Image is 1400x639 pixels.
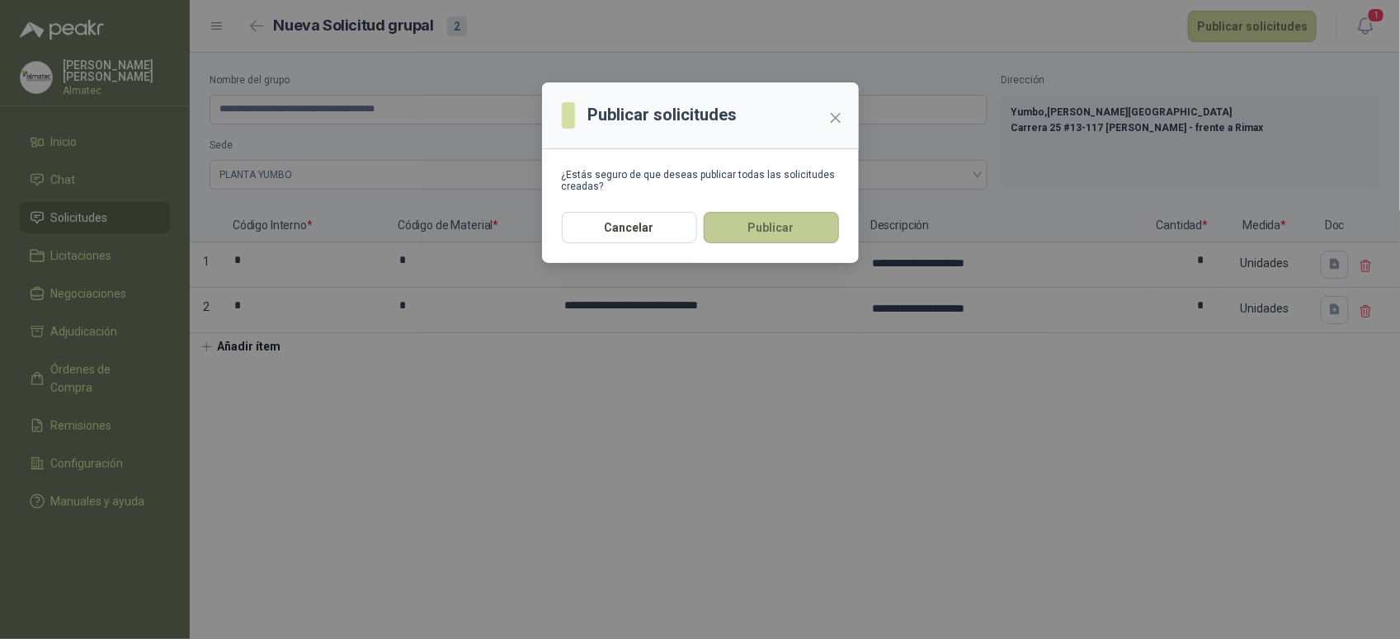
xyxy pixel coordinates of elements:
[562,212,697,243] button: Cancelar
[562,169,839,192] div: ¿Estás seguro de que deseas publicar todas las solicitudes creadas?
[704,212,839,243] button: Publicar
[823,105,849,131] button: Close
[588,102,738,128] h3: Publicar solicitudes
[829,111,842,125] span: close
